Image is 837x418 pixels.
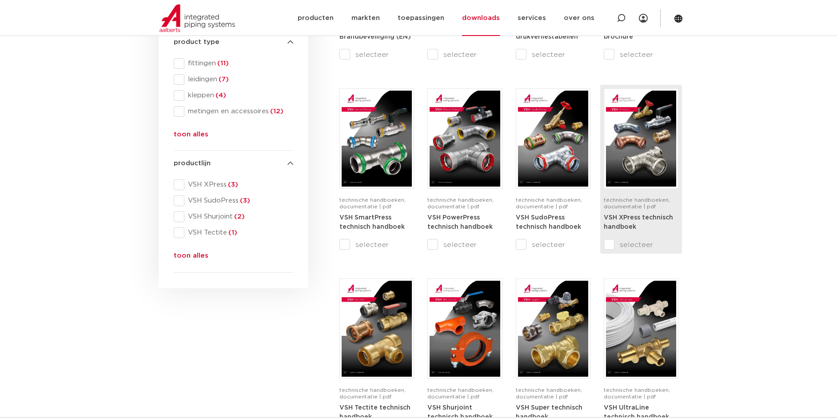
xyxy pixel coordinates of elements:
[427,49,502,60] label: selecteer
[427,239,502,250] label: selecteer
[184,91,293,100] span: kleppen
[227,229,237,236] span: (1)
[604,214,673,231] a: VSH XPress technisch handboek
[216,60,229,67] span: (11)
[184,107,293,116] span: metingen en accessoires
[174,179,293,190] div: VSH XPress(3)
[339,49,414,60] label: selecteer
[430,91,500,187] img: VSH-PowerPress_A4TM_5008817_2024_3.1_NL-pdf.jpg
[174,90,293,101] div: kleppen(4)
[174,106,293,117] div: metingen en accessoires(12)
[604,239,678,250] label: selecteer
[516,215,581,231] strong: VSH SudoPress technisch handboek
[604,387,670,399] span: technische handboeken, documentatie | pdf
[516,197,582,209] span: technische handboeken, documentatie | pdf
[239,197,250,204] span: (3)
[233,213,245,220] span: (2)
[606,91,676,187] img: VSH-XPress_A4TM_5008762_2025_4.1_NL-pdf.jpg
[184,212,293,221] span: VSH Shurjoint
[184,59,293,68] span: fittingen
[339,214,405,231] a: VSH SmartPress technisch handboek
[604,197,670,209] span: technische handboeken, documentatie | pdf
[518,91,588,187] img: VSH-SudoPress_A4TM_5001604-2023-3.0_NL-pdf.jpg
[214,92,226,99] span: (4)
[269,108,283,115] span: (12)
[516,387,582,399] span: technische handboeken, documentatie | pdf
[606,281,676,377] img: VSH-UltraLine_A4TM_5010216_2022_1.0_NL-pdf.jpg
[516,214,581,231] a: VSH SudoPress technisch handboek
[174,74,293,85] div: leidingen(7)
[184,196,293,205] span: VSH SudoPress
[518,281,588,377] img: VSH-Super_A4TM_5007411-2022-2.1_NL-1-pdf.jpg
[342,281,412,377] img: VSH-Tectite_A4TM_5009376-2024-2.0_NL-pdf.jpg
[427,387,494,399] span: technische handboeken, documentatie | pdf
[184,180,293,189] span: VSH XPress
[184,75,293,84] span: leidingen
[604,215,673,231] strong: VSH XPress technisch handboek
[184,228,293,237] span: VSH Tectite
[227,181,238,188] span: (3)
[427,215,493,231] strong: VSH PowerPress technisch handboek
[174,227,293,238] div: VSH Tectite(1)
[174,129,208,143] button: toon alles
[604,49,678,60] label: selecteer
[427,197,494,209] span: technische handboeken, documentatie | pdf
[516,239,590,250] label: selecteer
[217,76,229,83] span: (7)
[174,58,293,69] div: fittingen(11)
[174,37,293,48] h4: product type
[174,211,293,222] div: VSH Shurjoint(2)
[174,158,293,169] h4: productlijn
[339,197,406,209] span: technische handboeken, documentatie | pdf
[342,91,412,187] img: VSH-SmartPress_A4TM_5009301_2023_2.0-EN-pdf.jpg
[430,281,500,377] img: VSH-Shurjoint_A4TM_5008731_2024_3.0_EN-pdf.jpg
[427,214,493,231] a: VSH PowerPress technisch handboek
[339,239,414,250] label: selecteer
[516,49,590,60] label: selecteer
[339,387,406,399] span: technische handboeken, documentatie | pdf
[174,195,293,206] div: VSH SudoPress(3)
[339,215,405,231] strong: VSH SmartPress technisch handboek
[174,251,208,265] button: toon alles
